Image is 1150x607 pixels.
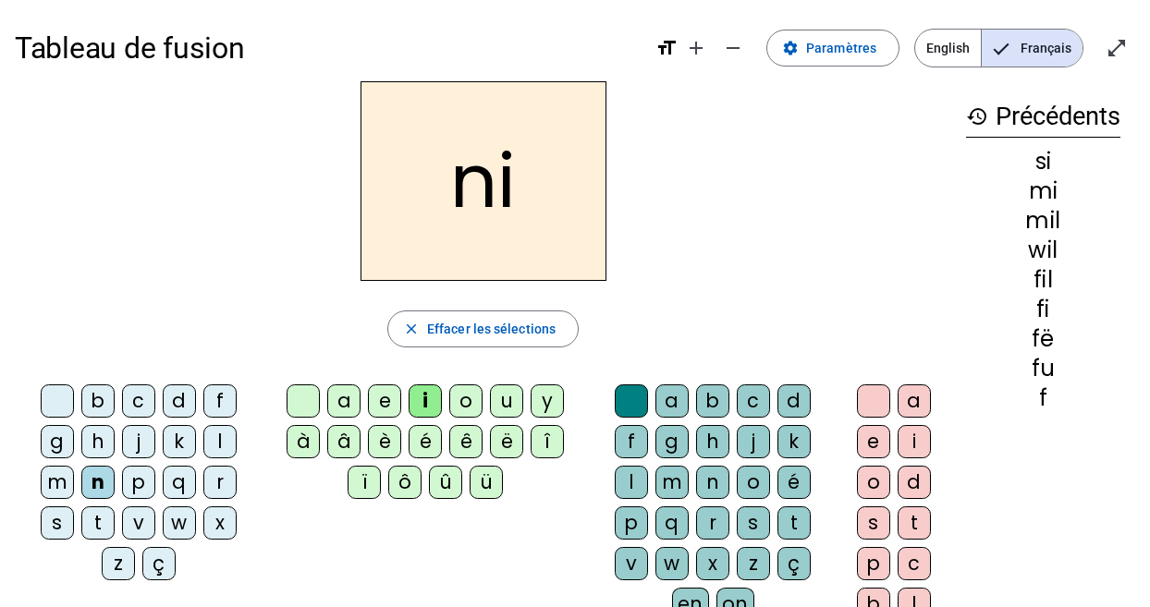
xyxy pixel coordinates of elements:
[777,384,811,418] div: d
[806,37,876,59] span: Paramètres
[685,37,707,59] mat-icon: add
[427,318,556,340] span: Effacer les sélections
[203,384,237,418] div: f
[163,425,196,458] div: k
[348,466,381,499] div: ï
[782,40,799,56] mat-icon: settings
[655,547,689,580] div: w
[203,506,237,540] div: x
[361,81,606,281] h2: ni
[966,269,1120,291] div: fil
[966,387,1120,409] div: f
[737,466,770,499] div: o
[915,30,981,67] span: English
[898,506,931,540] div: t
[655,384,689,418] div: a
[470,466,503,499] div: ü
[777,466,811,499] div: é
[490,425,523,458] div: ë
[696,506,729,540] div: r
[163,466,196,499] div: q
[1106,37,1128,59] mat-icon: open_in_full
[287,425,320,458] div: à
[966,96,1120,138] h3: Précédents
[966,210,1120,232] div: mil
[898,466,931,499] div: d
[655,466,689,499] div: m
[737,547,770,580] div: z
[615,547,648,580] div: v
[737,384,770,418] div: c
[898,425,931,458] div: i
[81,384,115,418] div: b
[142,547,176,580] div: ç
[696,425,729,458] div: h
[966,358,1120,380] div: fu
[449,384,483,418] div: o
[122,425,155,458] div: j
[203,466,237,499] div: r
[857,547,890,580] div: p
[122,506,155,540] div: v
[857,506,890,540] div: s
[387,310,579,347] button: Effacer les sélections
[15,18,641,78] h1: Tableau de fusion
[722,37,744,59] mat-icon: remove
[41,506,74,540] div: s
[966,298,1120,321] div: fi
[966,180,1120,202] div: mi
[449,425,483,458] div: ê
[696,466,729,499] div: n
[615,506,648,540] div: p
[966,239,1120,261] div: wil
[737,506,770,540] div: s
[655,37,678,59] mat-icon: format_size
[857,466,890,499] div: o
[41,425,74,458] div: g
[368,425,401,458] div: è
[982,30,1083,67] span: Français
[81,506,115,540] div: t
[388,466,422,499] div: ô
[898,547,931,580] div: c
[490,384,523,418] div: u
[655,506,689,540] div: q
[122,384,155,418] div: c
[737,425,770,458] div: j
[777,506,811,540] div: t
[122,466,155,499] div: p
[102,547,135,580] div: z
[327,384,361,418] div: a
[41,466,74,499] div: m
[81,466,115,499] div: n
[914,29,1083,67] mat-button-toggle-group: Language selection
[615,425,648,458] div: f
[966,105,988,127] mat-icon: history
[409,425,442,458] div: é
[655,425,689,458] div: g
[696,384,729,418] div: b
[1098,30,1135,67] button: Entrer en plein écran
[163,384,196,418] div: d
[531,384,564,418] div: y
[327,425,361,458] div: â
[696,547,729,580] div: x
[429,466,462,499] div: û
[368,384,401,418] div: e
[777,425,811,458] div: k
[777,547,811,580] div: ç
[715,30,752,67] button: Diminuer la taille de la police
[678,30,715,67] button: Augmenter la taille de la police
[203,425,237,458] div: l
[966,328,1120,350] div: fë
[531,425,564,458] div: î
[81,425,115,458] div: h
[615,466,648,499] div: l
[766,30,899,67] button: Paramètres
[857,425,890,458] div: e
[966,151,1120,173] div: si
[898,384,931,418] div: a
[163,506,196,540] div: w
[409,384,442,418] div: i
[403,321,420,337] mat-icon: close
